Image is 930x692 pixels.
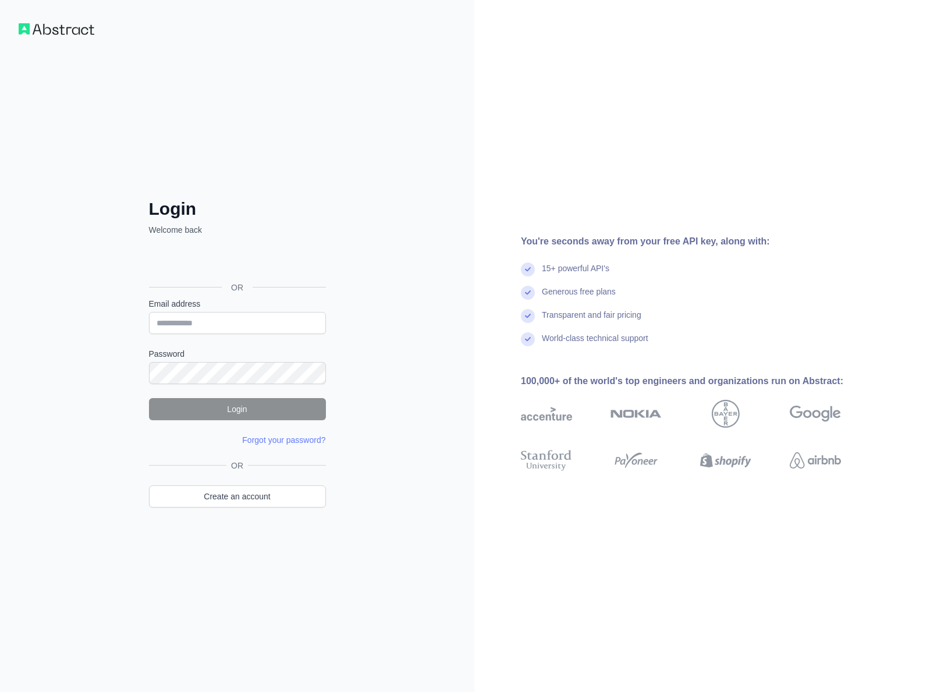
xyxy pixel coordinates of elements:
[700,448,751,473] img: shopify
[521,262,535,276] img: check mark
[149,398,326,420] button: Login
[610,400,662,428] img: nokia
[149,298,326,310] label: Email address
[521,235,878,249] div: You're seconds away from your free API key, along with:
[542,332,648,356] div: World-class technical support
[19,23,94,35] img: Workflow
[521,286,535,300] img: check mark
[226,460,248,471] span: OR
[790,448,841,473] img: airbnb
[542,262,609,286] div: 15+ powerful API's
[222,282,253,293] span: OR
[149,198,326,219] h2: Login
[521,332,535,346] img: check mark
[712,400,740,428] img: bayer
[542,286,616,309] div: Generous free plans
[242,435,325,445] a: Forgot your password?
[790,400,841,428] img: google
[521,309,535,323] img: check mark
[542,309,641,332] div: Transparent and fair pricing
[149,485,326,508] a: Create an account
[521,400,572,428] img: accenture
[610,448,662,473] img: payoneer
[521,374,878,388] div: 100,000+ of the world's top engineers and organizations run on Abstract:
[143,249,329,274] iframe: Sign in with Google Button
[149,348,326,360] label: Password
[521,448,572,473] img: stanford university
[149,224,326,236] p: Welcome back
